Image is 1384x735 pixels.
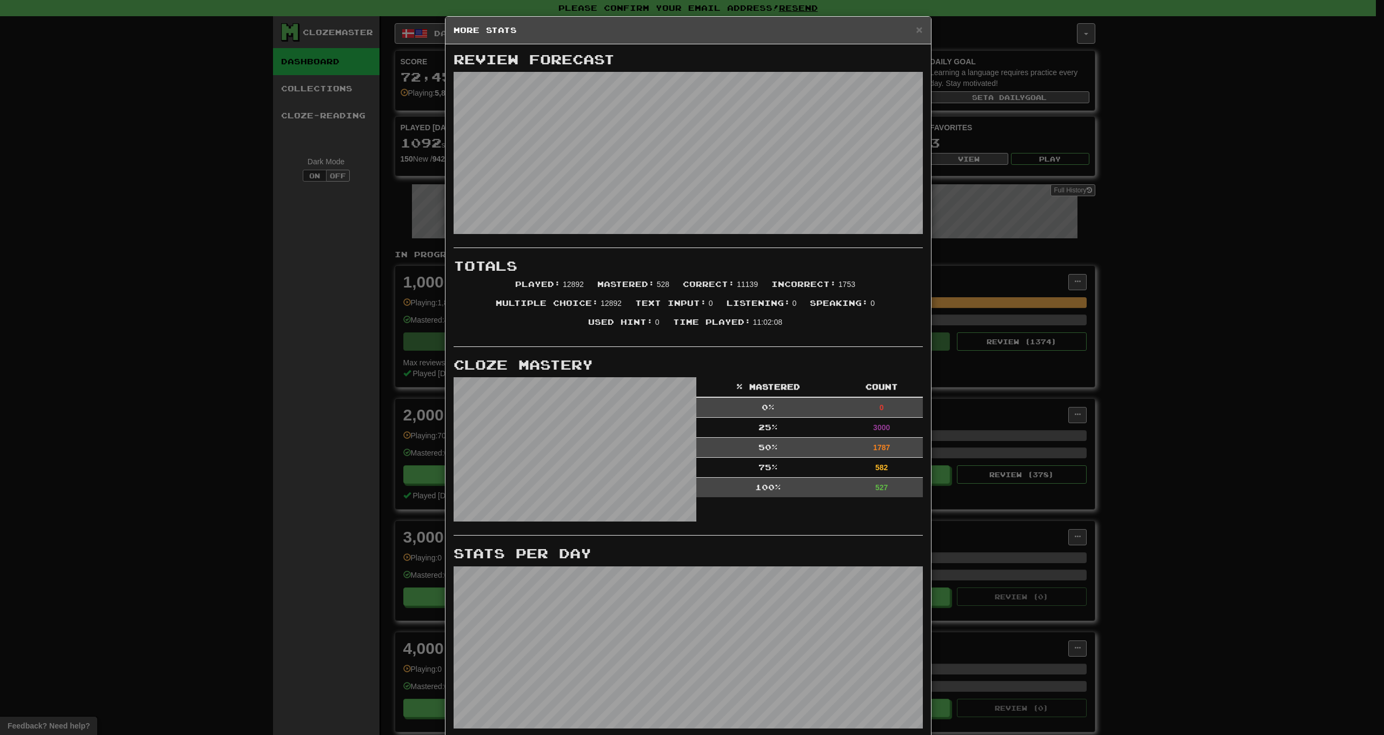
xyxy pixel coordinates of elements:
[668,317,790,336] li: 11:02:08
[880,403,884,412] strong: 0
[810,298,868,308] span: Speaking :
[916,24,922,35] button: Close
[592,279,677,298] li: 528
[510,279,592,298] li: 12892
[696,458,841,478] td: 75 %
[677,279,766,298] li: 11139
[635,298,707,308] span: Text Input :
[454,259,923,273] h3: Totals
[454,25,923,36] h5: More Stats
[490,298,630,317] li: 12892
[873,443,890,452] strong: 1787
[766,279,863,298] li: 1753
[454,546,923,560] h3: Stats Per Day
[696,418,841,438] td: 25 %
[875,483,888,492] strong: 527
[696,397,841,418] td: 0 %
[496,298,598,308] span: Multiple Choice :
[630,298,721,317] li: 0
[771,279,836,289] span: Incorrect :
[683,279,735,289] span: Correct :
[804,298,883,317] li: 0
[696,377,841,397] th: % Mastered
[454,358,923,372] h3: Cloze Mastery
[583,317,668,336] li: 0
[916,23,922,36] span: ×
[673,317,751,326] span: Time Played :
[696,438,841,458] td: 50 %
[588,317,653,326] span: Used Hint :
[875,463,888,472] strong: 582
[696,478,841,498] td: 100 %
[873,423,890,432] strong: 3000
[454,52,923,66] h3: Review Forecast
[597,279,655,289] span: Mastered :
[841,377,923,397] th: Count
[515,279,561,289] span: Played :
[727,298,790,308] span: Listening :
[721,298,805,317] li: 0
